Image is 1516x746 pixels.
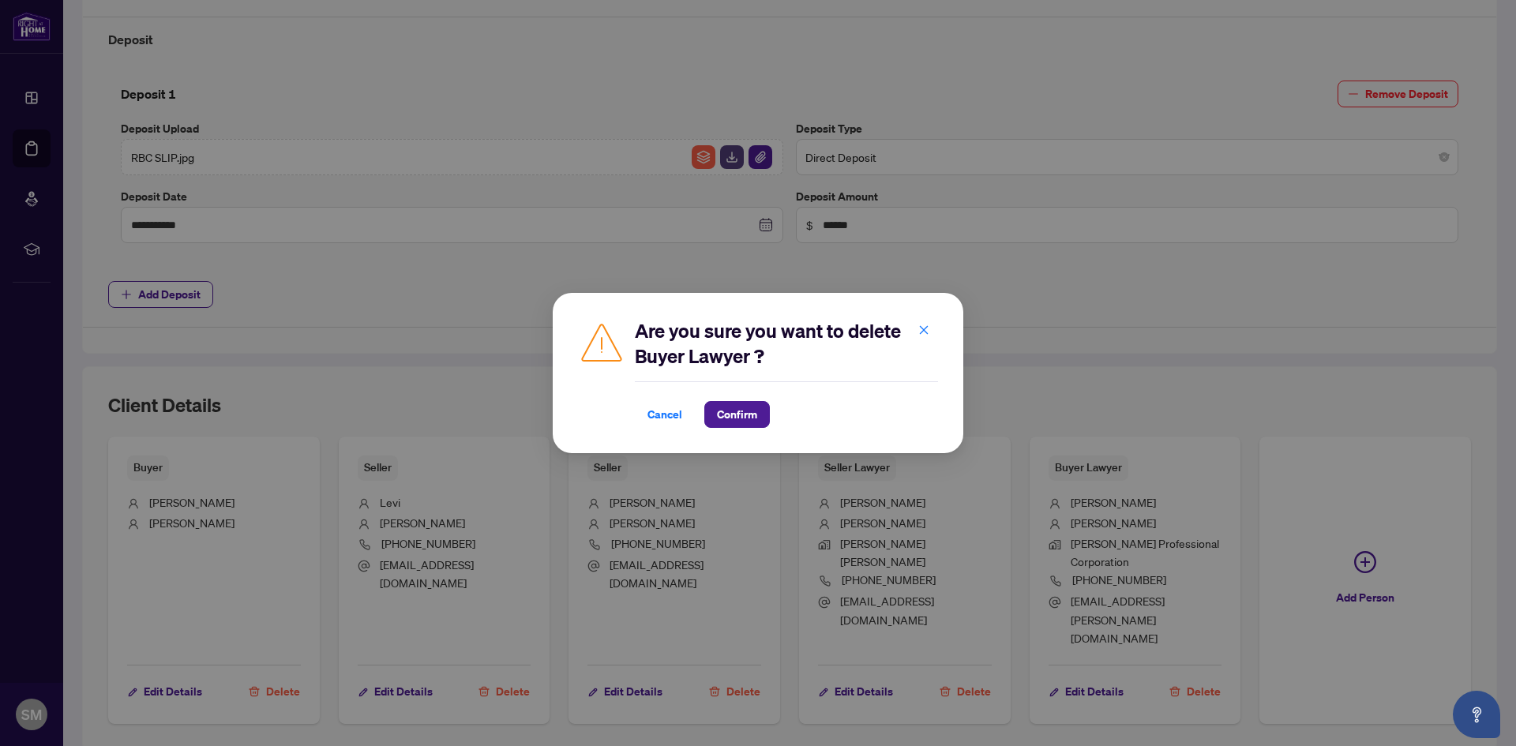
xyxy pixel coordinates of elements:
h2: Are you sure you want to delete Buyer Lawyer ? [635,318,938,369]
span: close [918,324,929,336]
button: Cancel [635,401,695,428]
span: Cancel [647,402,682,427]
span: Confirm [717,402,757,427]
button: Confirm [704,401,770,428]
button: Open asap [1453,691,1500,738]
img: Caution Icon [578,318,625,366]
